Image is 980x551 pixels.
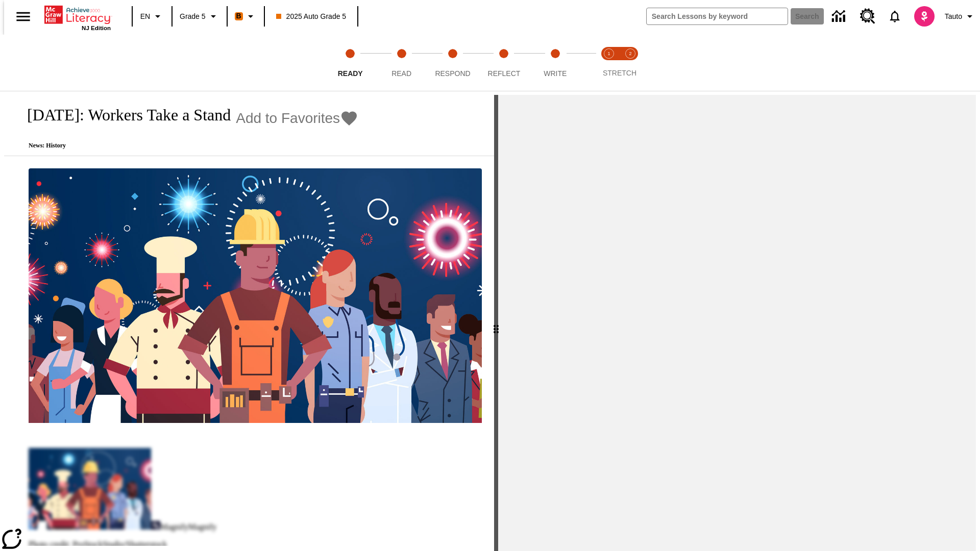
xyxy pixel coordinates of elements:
button: Grade: Grade 5, Select a grade [176,7,224,26]
h1: [DATE]: Workers Take a Stand [16,106,231,124]
button: Add to Favorites - Labor Day: Workers Take a Stand [236,109,358,127]
input: search field [647,8,788,24]
button: Select a new avatar [908,3,941,30]
text: 1 [607,51,610,56]
button: Respond step 3 of 5 [423,35,482,91]
button: Open side menu [8,2,38,32]
span: STRETCH [603,69,636,77]
button: Read step 2 of 5 [372,35,431,91]
span: Add to Favorites [236,110,340,127]
a: Notifications [881,3,908,30]
div: activity [498,95,976,551]
button: Profile/Settings [941,7,980,26]
div: reading [4,95,494,546]
div: Press Enter or Spacebar and then press right and left arrow keys to move the slider [494,95,498,551]
p: News: History [16,142,358,149]
span: Write [544,69,567,78]
img: avatar image [914,6,935,27]
button: Stretch Respond step 2 of 2 [616,35,645,91]
span: Respond [435,69,470,78]
span: Grade 5 [180,11,206,22]
button: Boost Class color is orange. Change class color [231,7,261,26]
button: Language: EN, Select a language [136,7,168,26]
img: A banner with a blue background shows an illustrated row of diverse men and women dressed in clot... [29,168,482,423]
span: Ready [338,69,363,78]
a: Resource Center, Will open in new tab [854,3,881,30]
span: 2025 Auto Grade 5 [276,11,347,22]
button: Stretch Read step 1 of 2 [594,35,624,91]
button: Write step 5 of 5 [526,35,585,91]
text: 2 [629,51,631,56]
span: B [236,10,241,22]
span: EN [140,11,150,22]
span: Read [391,69,411,78]
span: Reflect [488,69,521,78]
button: Ready step 1 of 5 [321,35,380,91]
button: Reflect step 4 of 5 [474,35,533,91]
span: NJ Edition [82,25,111,31]
span: Tauto [945,11,962,22]
a: Data Center [826,3,854,31]
div: Home [44,4,111,31]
